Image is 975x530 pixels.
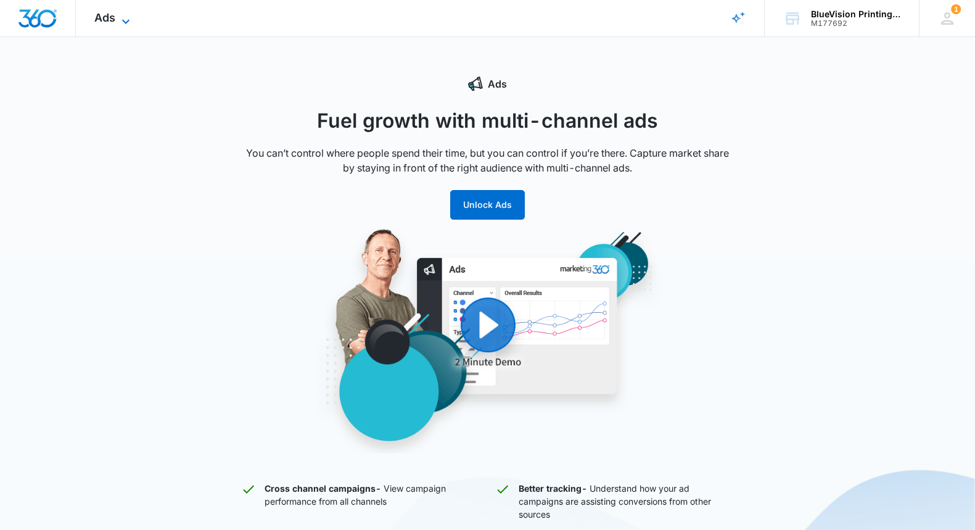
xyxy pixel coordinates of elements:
[253,228,722,453] img: Ads
[519,482,734,521] p: Understand how your ad campaigns are assisting conversions from other sources
[951,4,961,14] div: notifications count
[450,199,525,210] a: Unlock Ads
[265,483,381,494] strong: Cross channel campaigns -
[241,77,734,91] div: Ads
[951,4,961,14] span: 1
[450,190,525,220] button: Unlock Ads
[241,106,734,136] h1: Fuel growth with multi-channel ads
[265,482,480,521] p: View campaign performance from all channels
[519,483,587,494] strong: Better tracking -
[241,146,734,175] p: You can’t control where people spend their time, but you can control if you’re there. Capture mar...
[811,9,901,19] div: account name
[94,11,115,24] span: Ads
[811,19,901,28] div: account id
